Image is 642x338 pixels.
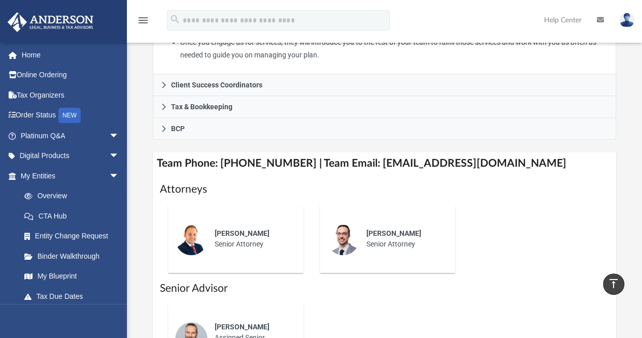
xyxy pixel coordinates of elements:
[153,74,617,96] a: Client Success Coordinators
[153,118,617,140] a: BCP
[180,36,609,61] li: Once you engage us for services, they will introduce you to the rest of your team to fulfill thos...
[7,166,134,186] a: My Entitiesarrow_drop_down
[160,182,610,197] h1: Attorneys
[14,226,134,247] a: Entity Change Request
[109,146,129,167] span: arrow_drop_down
[7,65,134,85] a: Online Ordering
[359,221,448,257] div: Senior Attorney
[215,229,269,237] span: [PERSON_NAME]
[14,186,134,206] a: Overview
[14,246,134,266] a: Binder Walkthrough
[137,14,149,26] i: menu
[14,286,134,306] a: Tax Due Dates
[58,108,81,123] div: NEW
[366,229,421,237] span: [PERSON_NAME]
[175,223,208,255] img: thumbnail
[619,13,634,27] img: User Pic
[171,103,232,110] span: Tax & Bookkeeping
[160,281,610,296] h1: Senior Advisor
[109,166,129,187] span: arrow_drop_down
[327,223,359,255] img: thumbnail
[109,126,129,146] span: arrow_drop_down
[137,19,149,26] a: menu
[208,221,296,257] div: Senior Attorney
[7,146,134,166] a: Digital Productsarrow_drop_down
[153,152,617,175] h4: Team Phone: [PHONE_NUMBER] | Team Email: [EMAIL_ADDRESS][DOMAIN_NAME]
[14,206,134,226] a: CTA Hub
[170,14,181,25] i: search
[171,125,185,132] span: BCP
[215,323,269,331] span: [PERSON_NAME]
[171,81,262,88] span: Client Success Coordinators
[7,105,134,126] a: Order StatusNEW
[7,85,134,105] a: Tax Organizers
[7,45,134,65] a: Home
[153,96,617,118] a: Tax & Bookkeeping
[14,266,129,287] a: My Blueprint
[607,278,620,290] i: vertical_align_top
[5,12,96,32] img: Anderson Advisors Platinum Portal
[603,273,624,295] a: vertical_align_top
[7,126,134,146] a: Platinum Q&Aarrow_drop_down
